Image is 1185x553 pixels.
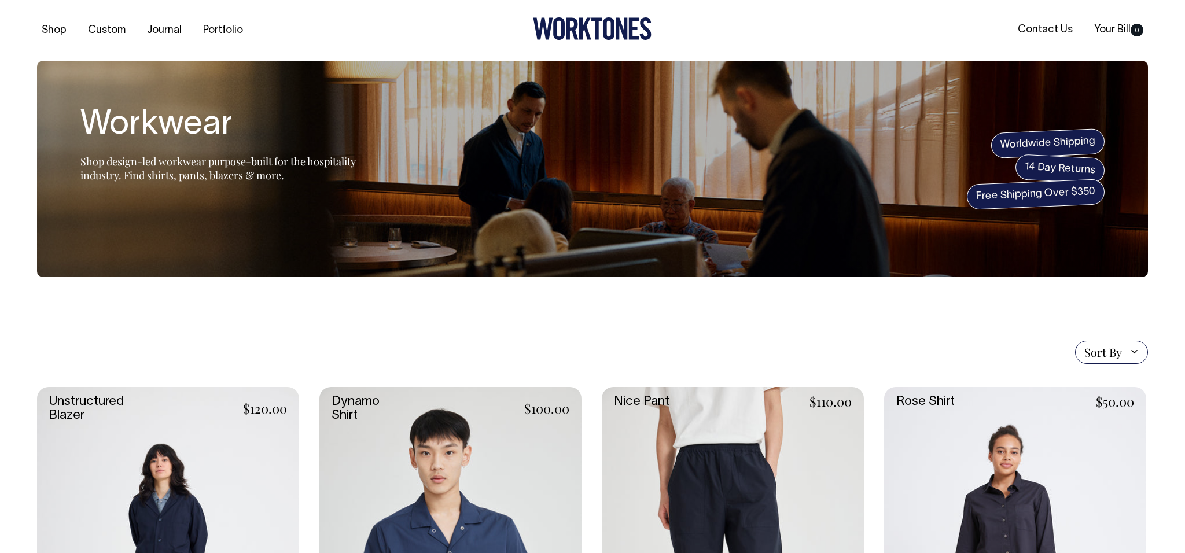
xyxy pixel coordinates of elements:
span: 0 [1131,24,1143,36]
span: Sort By [1084,345,1122,359]
a: Contact Us [1013,20,1077,39]
a: Custom [83,21,130,40]
a: Journal [142,21,186,40]
span: Free Shipping Over $350 [966,179,1105,210]
a: Shop [37,21,71,40]
span: Shop design-led workwear purpose-built for the hospitality industry. Find shirts, pants, blazers ... [80,154,356,182]
span: Worldwide Shipping [991,128,1105,158]
span: 14 Day Returns [1015,154,1105,184]
a: Portfolio [198,21,248,40]
h1: Workwear [80,107,370,144]
a: Your Bill0 [1090,20,1148,39]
